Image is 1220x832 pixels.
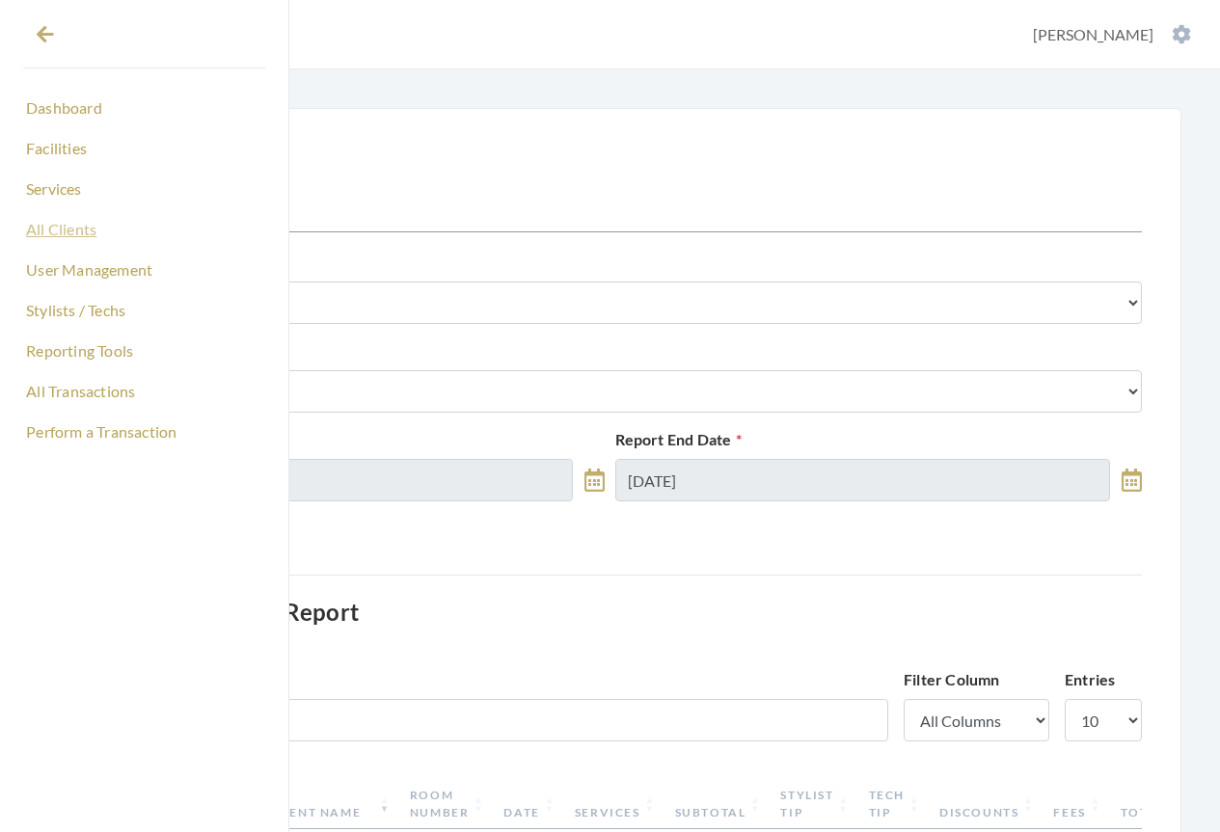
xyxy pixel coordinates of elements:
input: Filter... [78,699,888,741]
th: Resident Name: activate to sort column ascending [239,779,399,829]
h3: Stylist Commission Report [78,599,1142,645]
th: Stylist Tip: activate to sort column ascending [771,779,858,829]
label: Report End Date [615,428,742,451]
th: Services: activate to sort column ascending [565,779,665,829]
label: Entries [1065,668,1115,691]
a: All Clients [23,213,265,246]
a: toggle [584,459,605,501]
label: Filter Column [904,668,1000,691]
th: Fees: activate to sort column ascending [1044,779,1110,829]
th: Total: activate to sort column ascending [1111,779,1190,829]
a: Dashboard [23,92,265,124]
th: Room Number: activate to sort column ascending [400,779,495,829]
a: toggle [1122,459,1142,501]
span: [PERSON_NAME] [1033,25,1153,43]
a: Facilities [23,132,265,165]
th: Subtotal: activate to sort column ascending [665,779,772,829]
a: User Management [23,254,265,286]
input: Select Date [78,459,573,501]
th: Tech Tip: activate to sort column ascending [859,779,930,829]
a: Reporting Tools [23,335,265,367]
a: Services [23,173,265,205]
a: All Transactions [23,375,265,408]
button: [PERSON_NAME] [1027,24,1197,45]
a: Perform a Transaction [23,416,265,448]
th: Date: activate to sort column ascending [494,779,564,829]
span: Stylist: [PERSON_NAME] [78,627,1142,645]
th: Discounts: activate to sort column ascending [930,779,1044,829]
a: Stylists / Techs [23,294,265,327]
h2: Report Options [78,212,1142,235]
input: Select Date [615,459,1110,501]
